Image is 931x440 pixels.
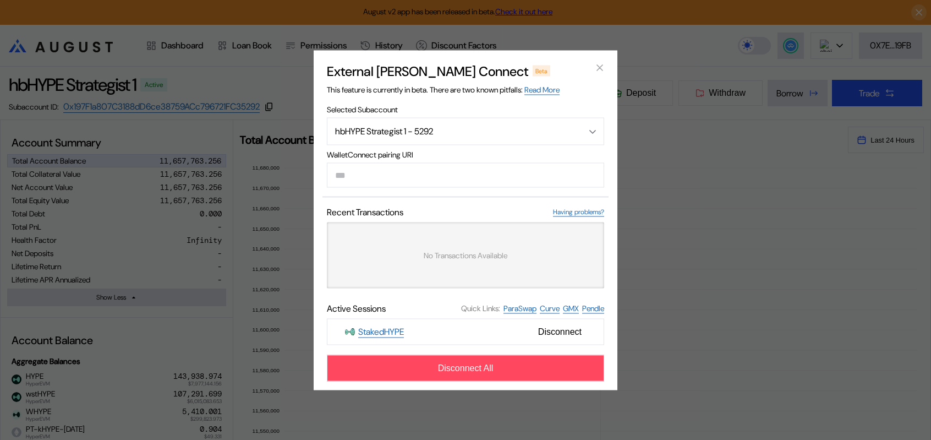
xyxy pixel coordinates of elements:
span: Active Sessions [327,302,386,314]
span: Disconnect All [438,363,494,373]
a: Pendle [582,303,604,313]
a: StakedHYPE [358,325,404,338]
button: close modal [591,59,609,77]
span: Selected Subaccount [327,104,604,114]
a: Having problems? [553,207,604,216]
span: Quick Links: [461,303,500,313]
span: No Transactions Available [424,250,507,260]
a: ParaSwap [503,303,536,313]
div: Beta [533,65,550,76]
a: Read More [524,84,560,95]
span: WalletConnect pairing URI [327,149,604,159]
button: Open menu [327,117,604,145]
a: GMX [563,303,579,313]
img: StakedHYPE [345,327,355,336]
button: StakedHYPEStakedHYPEDisconnect [327,318,604,345]
button: Disconnect All [327,355,604,381]
h2: External [PERSON_NAME] Connect [327,62,528,79]
a: Curve [540,303,560,313]
span: Disconnect [534,322,586,341]
span: This feature is currently in beta. There are two known pitfalls: [327,84,560,95]
span: Recent Transactions [327,206,403,218]
div: hbHYPE Strategist 1 - 5292 [335,126,567,137]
